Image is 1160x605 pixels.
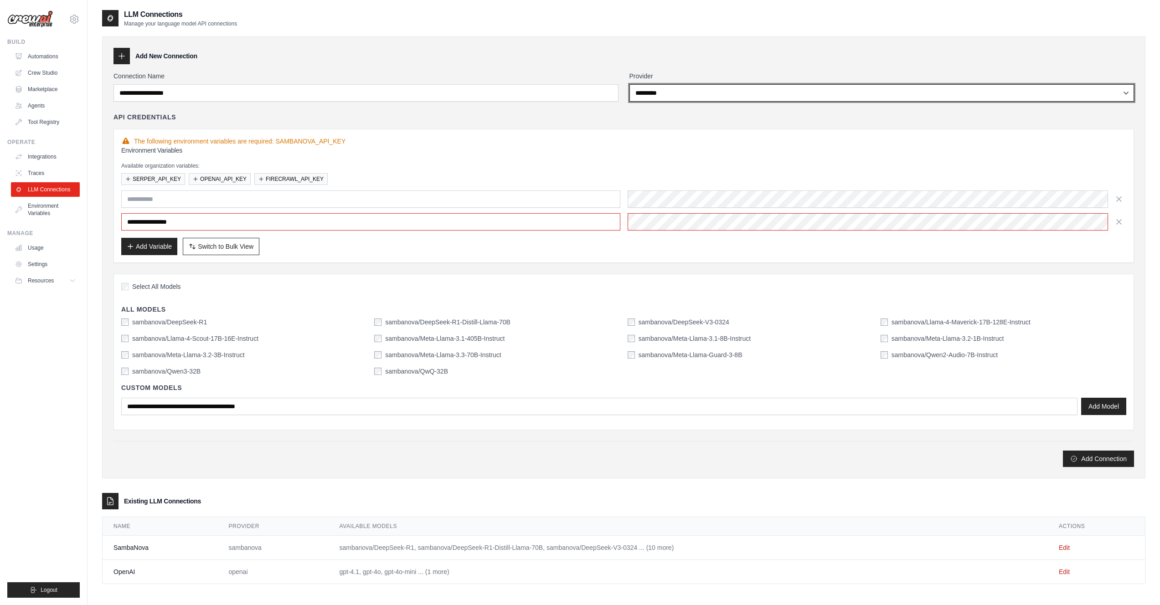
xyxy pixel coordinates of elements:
input: sambanova/Qwen3-32B [121,368,129,375]
a: Environment Variables [11,199,80,220]
button: Add Model [1081,398,1126,415]
label: Provider [629,72,1134,81]
input: sambanova/Meta-Llama-3.3-70B-Instruct [374,351,382,359]
button: Add Connection [1063,451,1134,467]
td: openai [217,560,328,584]
button: SERPER_API_KEY [121,173,185,185]
th: Provider [217,517,328,536]
span: Select All Models [132,282,181,291]
button: FIRECRAWL_API_KEY [254,173,328,185]
p: Available organization variables: [121,162,1126,169]
td: sambanova [217,536,328,560]
input: sambanova/QwQ-32B [374,368,382,375]
input: sambanova/DeepSeek-V3-0324 [628,318,635,326]
a: Crew Studio [11,66,80,80]
input: sambanova/DeepSeek-R1-Distill-Llama-70B [374,318,382,326]
label: sambanova/DeepSeek-R1-Distill-Llama-70B [385,318,510,327]
label: sambanova/DeepSeek-V3-0324 [639,318,729,327]
a: Integrations [11,149,80,164]
label: sambanova/Meta-Llama-3.2-3B-Instruct [132,350,245,359]
h4: API Credentials [113,113,176,122]
span: Logout [41,586,57,594]
a: Usage [11,241,80,255]
a: Marketplace [11,82,80,97]
label: sambanova/DeepSeek-R1 [132,318,207,327]
a: Settings [11,257,80,272]
td: SambaNova [103,536,217,560]
a: LLM Connections [11,182,80,197]
a: Agents [11,98,80,113]
input: sambanova/Llama-4-Scout-17B-16E-Instruct [121,335,129,342]
h4: All Models [121,305,1126,314]
label: sambanova/QwQ-32B [385,367,448,376]
label: sambanova/Llama-4-Scout-17B-16E-Instruct [132,334,258,343]
h3: Existing LLM Connections [124,497,201,506]
a: Automations [11,49,80,64]
button: Switch to Bulk View [183,238,259,255]
h4: Custom Models [121,383,1126,392]
button: Logout [7,582,80,598]
input: sambanova/DeepSeek-R1 [121,318,129,326]
input: sambanova/Llama-4-Maverick-17B-128E-Instruct [881,318,888,326]
h2: LLM Connections [124,9,237,20]
td: gpt-4.1, gpt-4o, gpt-4o-mini ... (1 more) [329,560,1048,584]
div: Operate [7,138,80,146]
span: Switch to Bulk View [198,242,253,251]
h3: Add New Connection [135,51,197,61]
td: sambanova/DeepSeek-R1, sambanova/DeepSeek-R1-Distill-Llama-70B, sambanova/DeepSeek-V3-0324 ... (1... [329,536,1048,560]
label: sambanova/Meta-Llama-Guard-3-8B [639,350,742,359]
button: OPENAI_API_KEY [189,173,251,185]
label: sambanova/Meta-Llama-3.1-405B-Instruct [385,334,505,343]
label: sambanova/Qwen2-Audio-7B-Instruct [892,350,998,359]
label: sambanova/Meta-Llama-3.2-1B-Instruct [892,334,1004,343]
p: Manage your language model API connections [124,20,237,27]
th: Available Models [329,517,1048,536]
div: Build [7,38,80,46]
th: Name [103,517,217,536]
th: Actions [1048,517,1145,536]
input: Select All Models [121,283,129,290]
button: Resources [11,273,80,288]
td: OpenAI [103,560,217,584]
label: sambanova/Meta-Llama-3.1-8B-Instruct [639,334,751,343]
input: sambanova/Meta-Llama-3.2-1B-Instruct [881,335,888,342]
button: Add Variable [121,238,177,255]
label: sambanova/Qwen3-32B [132,367,201,376]
input: sambanova/Meta-Llama-Guard-3-8B [628,351,635,359]
span: Resources [28,277,54,284]
div: The following environment variables are required: SAMBANOVA_API_KEY [121,137,1126,146]
input: sambanova/Meta-Llama-3.2-3B-Instruct [121,351,129,359]
a: Edit [1059,544,1070,551]
input: sambanova/Meta-Llama-3.1-8B-Instruct [628,335,635,342]
label: sambanova/Meta-Llama-3.3-70B-Instruct [385,350,501,359]
label: Connection Name [113,72,619,81]
img: Logo [7,10,53,28]
h3: Environment Variables [121,146,1126,155]
a: Edit [1059,568,1070,575]
a: Tool Registry [11,115,80,129]
div: Manage [7,230,80,237]
input: sambanova/Meta-Llama-3.1-405B-Instruct [374,335,382,342]
input: sambanova/Qwen2-Audio-7B-Instruct [881,351,888,359]
a: Traces [11,166,80,180]
label: sambanova/Llama-4-Maverick-17B-128E-Instruct [892,318,1031,327]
